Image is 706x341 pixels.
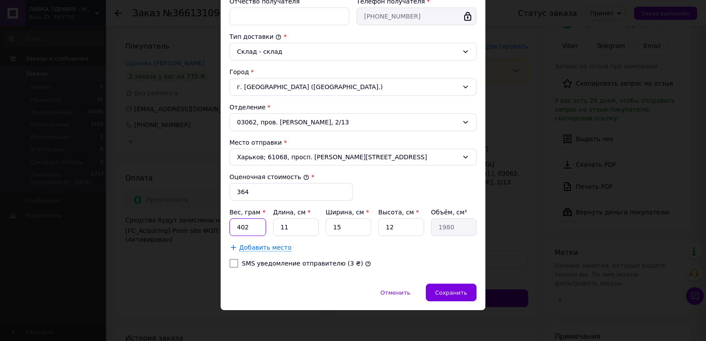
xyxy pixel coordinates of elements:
div: Отделение [229,103,477,112]
div: Склад - склад [237,47,458,56]
label: Высота, см [378,209,419,216]
div: Тип доставки [229,32,477,41]
div: 03062, пров. [PERSON_NAME], 2/13 [229,113,477,131]
span: Добавить место [239,244,292,251]
label: Длина, см [273,209,311,216]
label: Оценочная стоимость [229,173,309,180]
input: +380 [357,7,477,25]
span: Харьков; 61068, просп. [PERSON_NAME][STREET_ADDRESS] [237,153,458,161]
div: Объём, см³ [431,208,477,217]
span: Сохранить [435,289,467,296]
label: Вес, грам [229,209,266,216]
div: Место отправки [229,138,477,147]
label: SMS уведомление отправителю (3 ₴) [242,260,363,267]
span: Отменить [380,289,410,296]
div: г. [GEOGRAPHIC_DATA] ([GEOGRAPHIC_DATA].) [229,78,477,96]
div: Город [229,67,477,76]
label: Ширина, см [326,209,369,216]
